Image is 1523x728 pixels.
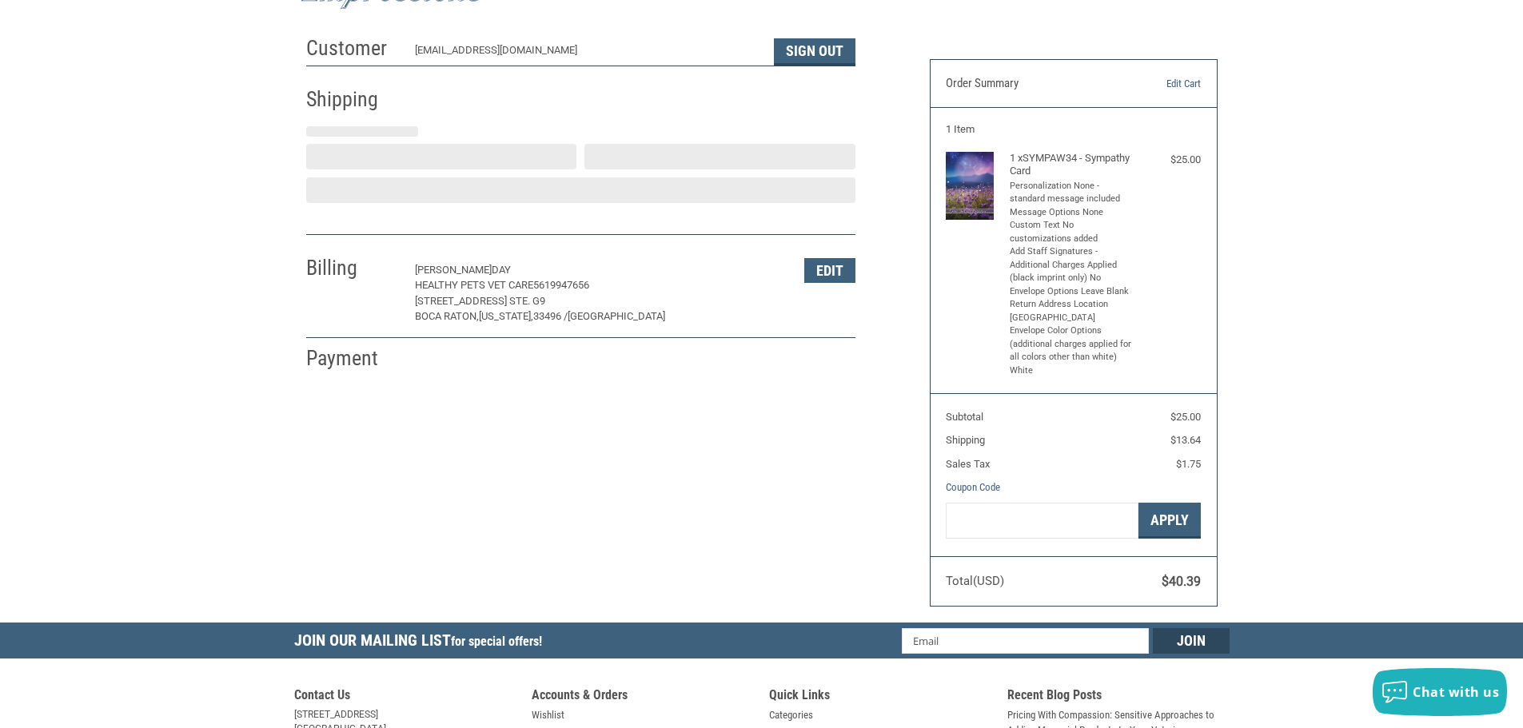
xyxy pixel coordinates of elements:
div: $25.00 [1137,152,1201,168]
a: Wishlist [532,707,564,723]
h5: Accounts & Orders [532,687,754,707]
span: 33496 / [533,310,568,322]
span: $13.64 [1170,434,1201,446]
span: [PERSON_NAME] [415,264,492,276]
h3: Order Summary [946,76,1119,92]
span: Healthy Pets Vet Care [415,279,533,291]
li: Add Staff Signatures - Additional Charges Applied (black imprint only) No [1010,245,1134,285]
li: Personalization None - standard message included [1010,180,1134,206]
h2: Shipping [306,86,400,113]
h2: Billing [306,255,400,281]
a: Categories [769,707,813,723]
span: [GEOGRAPHIC_DATA] [568,310,665,322]
span: $40.39 [1162,574,1201,589]
h5: Recent Blog Posts [1007,687,1230,707]
h3: 1 Item [946,123,1201,136]
h2: Payment [306,345,400,372]
li: Custom Text No customizations added [1010,219,1134,245]
h5: Join Our Mailing List [294,623,550,663]
button: Chat with us [1373,668,1507,716]
span: [US_STATE], [479,310,533,322]
input: Join [1153,628,1230,654]
a: Coupon Code [946,481,1000,493]
h4: 1 x SYMPAW34 - Sympathy Card [1010,152,1134,178]
span: Sales Tax [946,458,990,470]
span: $25.00 [1170,411,1201,423]
span: Chat with us [1413,683,1499,701]
span: Total (USD) [946,574,1004,588]
button: Apply [1138,503,1201,539]
span: Subtotal [946,411,983,423]
h2: Customer [306,35,400,62]
span: $1.75 [1176,458,1201,470]
span: [STREET_ADDRESS] Ste. G9 [415,295,545,307]
li: Envelope Color Options (additional charges applied for all colors other than white) White [1010,324,1134,377]
span: 5619947656 [533,279,589,291]
input: Gift Certificate or Coupon Code [946,503,1138,539]
a: Edit Cart [1119,76,1201,92]
li: Envelope Options Leave Blank [1010,285,1134,299]
span: Shipping [946,434,985,446]
span: Boca Raton, [415,310,479,322]
span: for special offers! [451,634,542,649]
li: Return Address Location [GEOGRAPHIC_DATA] [1010,298,1134,324]
button: Edit [804,258,855,283]
button: Sign Out [774,38,855,66]
h5: Contact Us [294,687,516,707]
span: Day [492,264,511,276]
input: Email [902,628,1149,654]
div: [EMAIL_ADDRESS][DOMAIN_NAME] [415,42,758,66]
li: Message Options None [1010,206,1134,220]
h5: Quick Links [769,687,991,707]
